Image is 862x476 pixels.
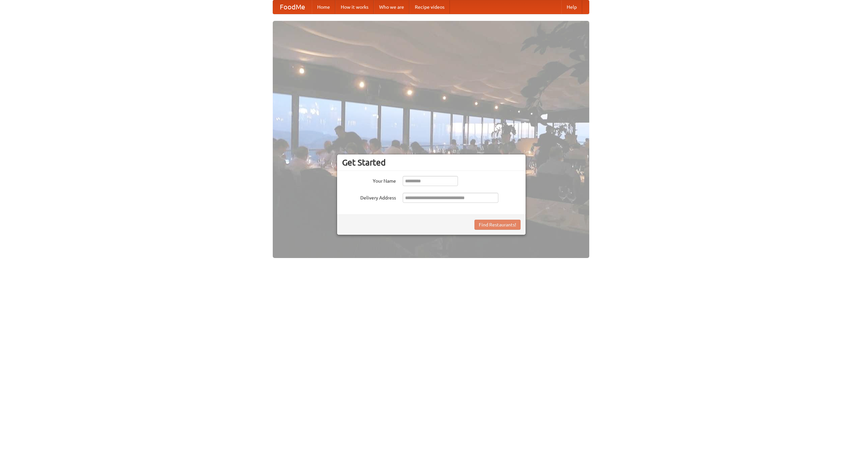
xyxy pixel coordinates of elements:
a: Home [312,0,335,14]
a: FoodMe [273,0,312,14]
a: Help [561,0,582,14]
h3: Get Started [342,157,521,168]
button: Find Restaurants! [474,220,521,230]
label: Delivery Address [342,193,396,201]
a: Who we are [374,0,409,14]
a: Recipe videos [409,0,450,14]
label: Your Name [342,176,396,184]
a: How it works [335,0,374,14]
